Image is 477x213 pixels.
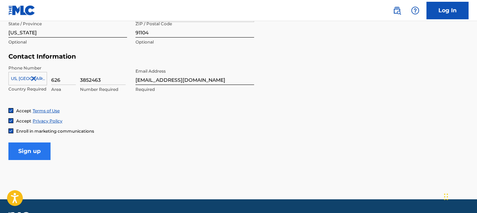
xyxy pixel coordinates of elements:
h5: Contact Information [8,53,254,61]
a: Terms of Use [33,108,60,113]
iframe: Chat Widget [442,179,477,213]
img: MLC Logo [8,5,35,15]
img: help [411,6,419,15]
div: Drag [444,186,448,207]
img: checkbox [9,129,13,133]
a: Log In [426,2,469,19]
img: checkbox [9,119,13,123]
span: Enroll in marketing communications [16,128,94,134]
p: Required [135,86,254,93]
p: Area [51,86,76,93]
p: Optional [135,39,254,45]
img: checkbox [9,108,13,113]
span: Accept [16,118,31,124]
p: Optional [8,39,127,45]
a: Privacy Policy [33,118,62,124]
div: Help [408,4,422,18]
input: Sign up [8,142,51,160]
p: Number Required [80,86,126,93]
p: Country Required [8,86,47,92]
img: search [393,6,401,15]
span: Accept [16,108,31,113]
a: Public Search [390,4,404,18]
